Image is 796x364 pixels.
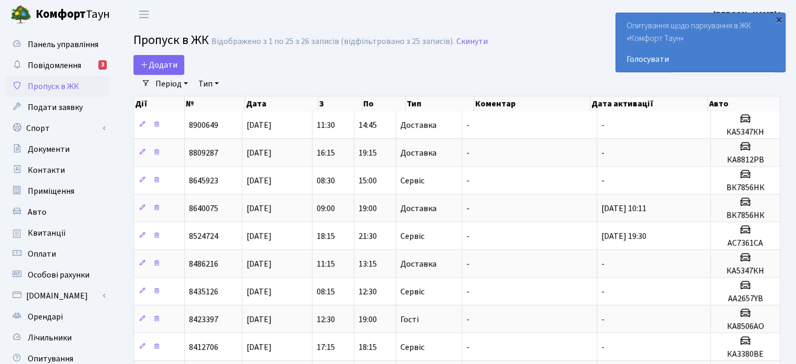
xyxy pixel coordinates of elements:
[131,6,157,23] button: Переключити навігацію
[616,13,785,72] div: Опитування щодо паркування в ЖК «Комфорт Таун»
[189,175,218,186] span: 8645923
[28,206,47,218] span: Авто
[400,288,424,296] span: Сервіс
[5,202,110,223] a: Авто
[715,183,776,193] h5: ВК7856НК
[5,118,110,139] a: Спорт
[189,119,218,131] span: 8900649
[626,53,775,65] a: Голосувати
[358,147,377,159] span: 19:15
[5,223,110,244] a: Квитанції
[134,96,185,111] th: Дії
[317,119,335,131] span: 11:30
[317,314,335,325] span: 12:30
[5,160,110,181] a: Контакти
[245,96,318,111] th: Дата
[28,248,56,260] span: Оплати
[189,147,218,159] span: 8809287
[317,203,335,214] span: 09:00
[601,230,646,242] span: [DATE] 19:30
[185,96,245,111] th: №
[5,327,110,348] a: Лічильники
[28,102,83,113] span: Подати заявку
[466,119,469,131] span: -
[98,60,107,70] div: 3
[189,258,218,270] span: 8486216
[211,37,454,47] div: Відображено з 1 по 25 з 26 записів (відфільтровано з 25 записів).
[400,204,436,213] span: Доставка
[28,60,81,71] span: Повідомлення
[246,175,272,186] span: [DATE]
[358,314,377,325] span: 19:00
[28,164,65,176] span: Контакти
[28,39,98,50] span: Панель управління
[362,96,406,111] th: По
[601,314,604,325] span: -
[466,203,469,214] span: -
[189,286,218,297] span: 8435126
[317,341,335,353] span: 17:15
[715,127,776,137] h5: КА5347КН
[466,230,469,242] span: -
[189,341,218,353] span: 8412706
[400,149,436,157] span: Доставка
[317,258,335,270] span: 11:15
[5,139,110,160] a: Документи
[151,75,192,93] a: Період
[601,341,604,353] span: -
[246,203,272,214] span: [DATE]
[773,14,784,25] div: ×
[246,147,272,159] span: [DATE]
[194,75,223,93] a: Тип
[400,315,419,324] span: Гості
[317,175,335,186] span: 08:30
[318,96,362,111] th: З
[358,286,377,297] span: 12:30
[189,203,218,214] span: 8640075
[28,227,66,239] span: Квитанції
[715,322,776,332] h5: КА8506АО
[317,147,335,159] span: 16:15
[5,306,110,327] a: Орендарі
[140,59,177,71] span: Додати
[36,6,86,23] b: Комфорт
[708,96,780,111] th: Авто
[5,34,110,55] a: Панель управління
[400,343,424,351] span: Сервіс
[466,147,469,159] span: -
[317,286,335,297] span: 08:15
[358,230,377,242] span: 21:30
[358,175,377,186] span: 15:00
[601,119,604,131] span: -
[466,175,469,186] span: -
[713,9,783,20] b: [PERSON_NAME] І.
[358,258,377,270] span: 13:15
[28,144,70,155] span: Документи
[36,6,110,24] span: Таун
[400,232,424,240] span: Сервіс
[466,258,469,270] span: -
[5,55,110,76] a: Повідомлення3
[246,341,272,353] span: [DATE]
[466,286,469,297] span: -
[715,211,776,220] h5: ВК7856НК
[400,121,436,129] span: Доставка
[601,286,604,297] span: -
[246,258,272,270] span: [DATE]
[358,203,377,214] span: 19:00
[5,97,110,118] a: Подати заявку
[5,264,110,285] a: Особові рахунки
[246,314,272,325] span: [DATE]
[590,96,708,111] th: Дата активації
[400,260,436,268] span: Доставка
[28,269,89,281] span: Особові рахунки
[246,119,272,131] span: [DATE]
[715,238,776,248] h5: АС7361СА
[601,203,646,214] span: [DATE] 10:11
[246,286,272,297] span: [DATE]
[189,230,218,242] span: 8524724
[246,230,272,242] span: [DATE]
[28,332,72,344] span: Лічильники
[5,285,110,306] a: [DOMAIN_NAME]
[189,314,218,325] span: 8423397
